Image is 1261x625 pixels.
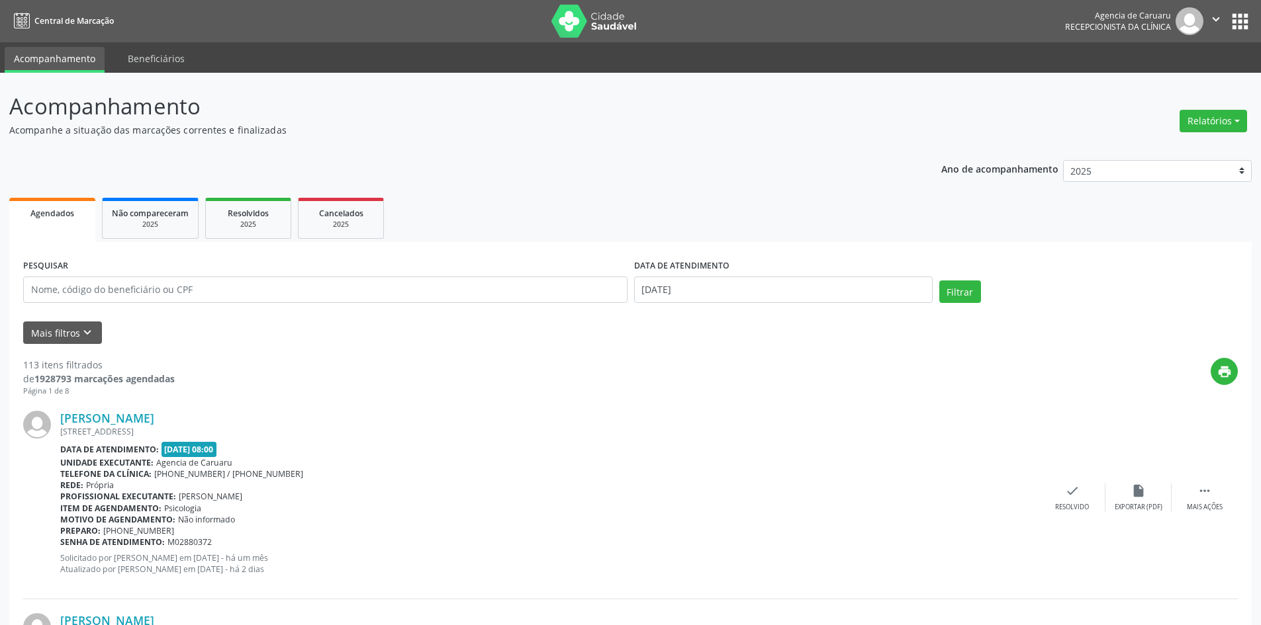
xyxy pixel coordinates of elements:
span: M02880372 [167,536,212,548]
b: Item de agendamento: [60,503,162,514]
i: print [1217,364,1232,379]
b: Unidade executante: [60,457,154,468]
label: DATA DE ATENDIMENTO [634,256,729,276]
span: Recepcionista da clínica [1065,21,1171,32]
span: Agencia de Caruaru [156,457,232,468]
input: Selecione um intervalo [634,276,933,303]
p: Acompanhamento [9,90,879,123]
p: Ano de acompanhamento [941,160,1058,177]
i: keyboard_arrow_down [80,325,95,340]
i:  [1209,12,1223,26]
div: 113 itens filtrados [23,358,175,372]
span: Própria [86,479,114,491]
i:  [1197,483,1212,498]
div: 2025 [112,220,189,229]
b: Telefone da clínica: [60,468,152,479]
span: Cancelados [319,208,363,219]
div: Página 1 de 8 [23,386,175,397]
span: [PHONE_NUMBER] [103,525,174,536]
i: check [1065,483,1080,498]
span: Não compareceram [112,208,189,219]
div: de [23,372,175,386]
div: Resolvido [1055,503,1089,512]
button: print [1211,358,1238,385]
span: Psicologia [164,503,201,514]
b: Profissional executante: [60,491,176,502]
b: Data de atendimento: [60,444,159,455]
i: insert_drive_file [1131,483,1146,498]
div: 2025 [215,220,281,229]
div: Mais ações [1187,503,1223,512]
img: img [23,411,51,438]
div: 2025 [308,220,374,229]
span: Resolvidos [228,208,269,219]
strong: 1928793 marcações agendadas [34,372,175,385]
p: Solicitado por [PERSON_NAME] em [DATE] - há um mês Atualizado por [PERSON_NAME] em [DATE] - há 2 ... [60,552,1039,575]
span: Agendados [30,208,74,219]
img: img [1176,7,1203,35]
a: Central de Marcação [9,10,114,32]
b: Senha de atendimento: [60,536,165,548]
b: Motivo de agendamento: [60,514,175,525]
p: Acompanhe a situação das marcações correntes e finalizadas [9,123,879,137]
a: Beneficiários [118,47,194,70]
span: [DATE] 08:00 [162,442,217,457]
a: [PERSON_NAME] [60,411,154,425]
b: Rede: [60,479,83,491]
div: Agencia de Caruaru [1065,10,1171,21]
label: PESQUISAR [23,256,68,276]
div: [STREET_ADDRESS] [60,426,1039,437]
button:  [1203,7,1229,35]
button: Relatórios [1180,110,1247,132]
span: [PHONE_NUMBER] / [PHONE_NUMBER] [154,468,303,479]
span: Central de Marcação [34,15,114,26]
b: Preparo: [60,525,101,536]
div: Exportar (PDF) [1115,503,1162,512]
button: Filtrar [939,280,981,303]
button: Mais filtroskeyboard_arrow_down [23,321,102,345]
button: apps [1229,10,1252,33]
input: Nome, código do beneficiário ou CPF [23,276,628,303]
span: [PERSON_NAME] [179,491,242,502]
a: Acompanhamento [5,47,105,73]
span: Não informado [178,514,235,525]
